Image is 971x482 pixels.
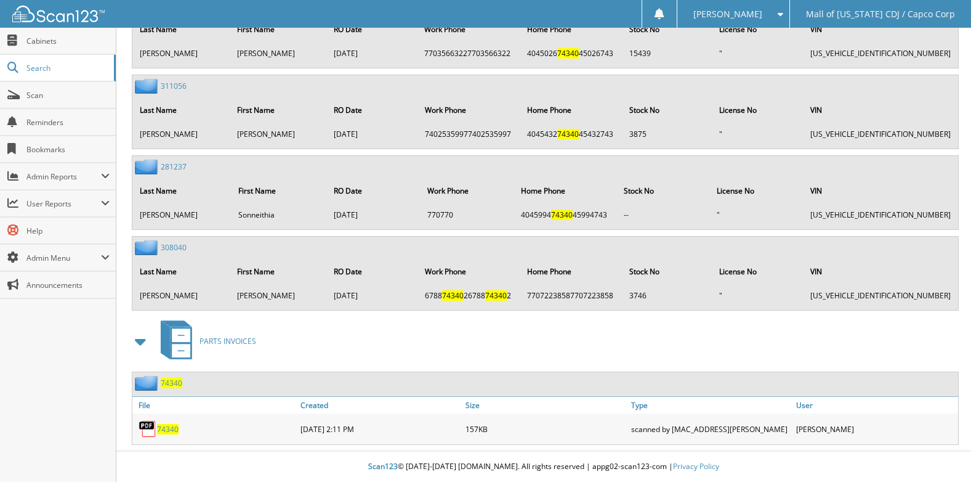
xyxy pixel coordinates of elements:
[157,424,179,435] a: 74340
[713,285,803,306] td: "
[231,97,327,123] th: First Name
[711,178,803,203] th: License No
[623,43,712,63] td: 15439
[421,178,514,203] th: Work Phone
[623,259,712,284] th: Stock No
[713,17,803,42] th: License No
[26,253,101,263] span: Admin Menu
[328,43,417,63] td: [DATE]
[134,124,230,144] td: [PERSON_NAME]
[713,97,803,123] th: License No
[713,43,803,63] td: "
[26,63,108,73] span: Search
[12,6,105,22] img: scan123-logo-white.svg
[804,178,957,203] th: VIN
[231,124,327,144] td: [PERSON_NAME]
[711,205,803,225] td: "
[153,317,256,366] a: PARTS INVOICES
[26,36,110,46] span: Cabinets
[232,205,326,225] td: Sonneithia
[421,205,514,225] td: 770770
[231,285,327,306] td: [PERSON_NAME]
[328,17,417,42] th: RO Date
[161,161,187,172] a: 281237
[328,178,420,203] th: RO Date
[623,97,712,123] th: Stock No
[297,417,462,441] div: [DATE] 2:11 PM
[134,97,230,123] th: Last Name
[521,285,622,306] td: 77072238587707223858
[26,226,110,236] span: Help
[419,259,520,284] th: Work Phone
[551,210,573,220] span: 74340
[673,461,719,472] a: Privacy Policy
[557,48,579,59] span: 74340
[297,397,462,414] a: Created
[116,452,971,482] div: © [DATE]-[DATE] [DOMAIN_NAME]. All rights reserved | appg02-scan123-com |
[231,17,327,42] th: First Name
[26,171,101,182] span: Admin Reports
[909,423,971,482] iframe: Chat Widget
[134,17,230,42] th: Last Name
[804,259,957,284] th: VIN
[139,420,157,438] img: PDF.png
[419,124,520,144] td: 74025359977402535997
[804,205,957,225] td: [US_VEHICLE_IDENTIFICATION_NUMBER]
[328,97,417,123] th: RO Date
[804,17,957,42] th: VIN
[26,280,110,290] span: Announcements
[442,290,464,301] span: 74340
[135,240,161,255] img: folder2.png
[134,259,230,284] th: Last Name
[557,129,579,139] span: 74340
[134,285,230,306] td: [PERSON_NAME]
[328,285,417,306] td: [DATE]
[328,205,420,225] td: [DATE]
[232,178,326,203] th: First Name
[368,461,398,472] span: Scan123
[521,43,622,63] td: 4045026 45026743
[418,17,519,42] th: Work Phone
[515,178,616,203] th: Home Phone
[713,259,803,284] th: License No
[521,17,622,42] th: Home Phone
[804,97,957,123] th: VIN
[804,43,957,63] td: [US_VEHICLE_IDENTIFICATION_NUMBER]
[199,336,256,346] span: PARTS INVOICES
[231,43,327,63] td: [PERSON_NAME]
[515,205,616,225] td: 4045994 45994743
[521,97,622,123] th: Home Phone
[618,178,709,203] th: Stock No
[328,259,417,284] th: RO Date
[806,10,955,18] span: Mall of [US_STATE] CDJ / Capco Corp
[134,43,230,63] td: [PERSON_NAME]
[462,417,627,441] div: 157KB
[693,10,762,18] span: [PERSON_NAME]
[623,285,712,306] td: 3746
[623,17,712,42] th: Stock No
[418,43,519,63] td: 77035663227703566322
[419,97,520,123] th: Work Phone
[26,144,110,155] span: Bookmarks
[521,259,622,284] th: Home Phone
[134,178,231,203] th: Last Name
[135,375,161,391] img: folder2.png
[135,78,161,94] img: folder2.png
[132,397,297,414] a: File
[521,124,622,144] td: 4045432 45432743
[161,81,187,91] a: 311056
[793,417,958,441] div: [PERSON_NAME]
[485,290,507,301] span: 74340
[804,124,957,144] td: [US_VEHICLE_IDENTIFICATION_NUMBER]
[623,124,712,144] td: 3875
[328,124,417,144] td: [DATE]
[161,378,182,388] a: 74340
[161,242,187,253] a: 308040
[134,205,231,225] td: [PERSON_NAME]
[231,259,327,284] th: First Name
[628,417,793,441] div: scanned by [MAC_ADDRESS][PERSON_NAME]
[462,397,627,414] a: Size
